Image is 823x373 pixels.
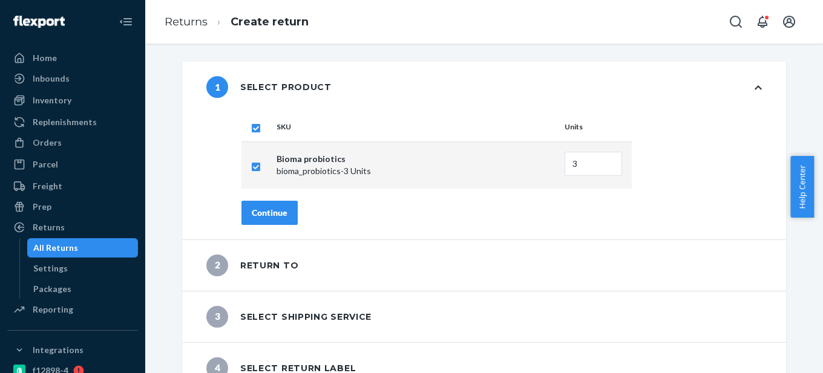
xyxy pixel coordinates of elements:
[7,197,138,216] a: Prep
[33,137,62,149] div: Orders
[7,340,138,360] button: Integrations
[206,306,372,328] div: Select shipping service
[27,238,139,258] a: All Returns
[7,218,138,237] a: Returns
[7,177,138,196] a: Freight
[33,262,68,274] div: Settings
[33,221,65,233] div: Returns
[241,201,298,225] button: Continue
[724,10,748,34] button: Open Search Box
[33,116,97,128] div: Replenishments
[231,15,309,28] a: Create return
[27,259,139,278] a: Settings
[252,207,287,219] div: Continue
[33,52,57,64] div: Home
[33,180,62,192] div: Freight
[33,158,58,170] div: Parcel
[7,155,138,174] a: Parcel
[33,242,78,254] div: All Returns
[33,303,73,316] div: Reporting
[13,16,65,28] img: Flexport logo
[206,255,228,276] span: 2
[7,91,138,110] a: Inventory
[206,76,332,98] div: Select product
[155,4,318,40] ol: breadcrumbs
[777,10,801,34] button: Open account menu
[33,344,84,356] div: Integrations
[7,300,138,319] a: Reporting
[33,201,51,213] div: Prep
[565,152,622,176] input: Enter quantity
[206,255,298,276] div: Return to
[790,156,814,218] button: Help Center
[277,165,555,177] p: bioma_probiotics - 3 Units
[33,94,71,106] div: Inventory
[272,112,560,141] th: SKU
[277,153,555,165] p: Bioma probiotics
[7,133,138,152] a: Orders
[7,48,138,68] a: Home
[206,76,228,98] span: 1
[33,73,70,85] div: Inbounds
[206,306,228,328] span: 3
[165,15,208,28] a: Returns
[27,279,139,299] a: Packages
[7,69,138,88] a: Inbounds
[7,112,138,132] a: Replenishments
[33,283,71,295] div: Packages
[114,10,138,34] button: Close Navigation
[560,112,632,141] th: Units
[750,10,775,34] button: Open notifications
